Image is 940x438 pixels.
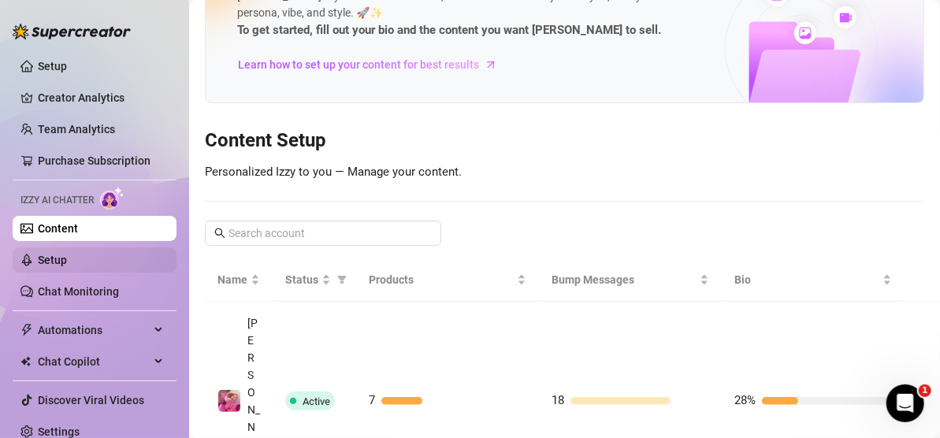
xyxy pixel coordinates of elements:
[237,23,661,37] strong: To get started, fill out your bio and the content you want [PERSON_NAME] to sell.
[100,187,124,210] img: AI Chatter
[334,268,350,291] span: filter
[214,228,225,239] span: search
[734,271,879,288] span: Bio
[919,384,931,397] span: 1
[238,56,479,73] span: Learn how to set up your content for best results
[13,24,131,39] img: logo-BBDzfeDw.svg
[552,271,697,288] span: Bump Messages
[38,425,80,438] a: Settings
[734,393,756,407] span: 28%
[303,395,330,407] span: Active
[20,356,31,367] img: Chat Copilot
[38,317,150,343] span: Automations
[228,225,419,242] input: Search account
[38,285,119,298] a: Chat Monitoring
[38,394,144,406] a: Discover Viral Videos
[38,222,78,235] a: Content
[722,258,905,302] th: Bio
[356,258,539,302] th: Products
[237,52,509,77] a: Learn how to set up your content for best results
[38,123,115,135] a: Team Analytics
[218,390,240,412] img: Hazel
[205,128,924,154] h3: Content Setup
[369,271,514,288] span: Products
[483,57,499,72] span: arrow-right
[205,258,273,302] th: Name
[285,271,318,288] span: Status
[20,324,33,336] span: thunderbolt
[552,393,564,407] span: 18
[337,275,347,284] span: filter
[539,258,722,302] th: Bump Messages
[20,193,94,208] span: Izzy AI Chatter
[217,271,247,288] span: Name
[38,154,150,167] a: Purchase Subscription
[38,349,150,374] span: Chat Copilot
[38,60,67,72] a: Setup
[273,258,356,302] th: Status
[38,254,67,266] a: Setup
[38,85,164,110] a: Creator Analytics
[369,393,375,407] span: 7
[205,165,462,179] span: Personalized Izzy to you — Manage your content.
[886,384,924,422] iframe: Intercom live chat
